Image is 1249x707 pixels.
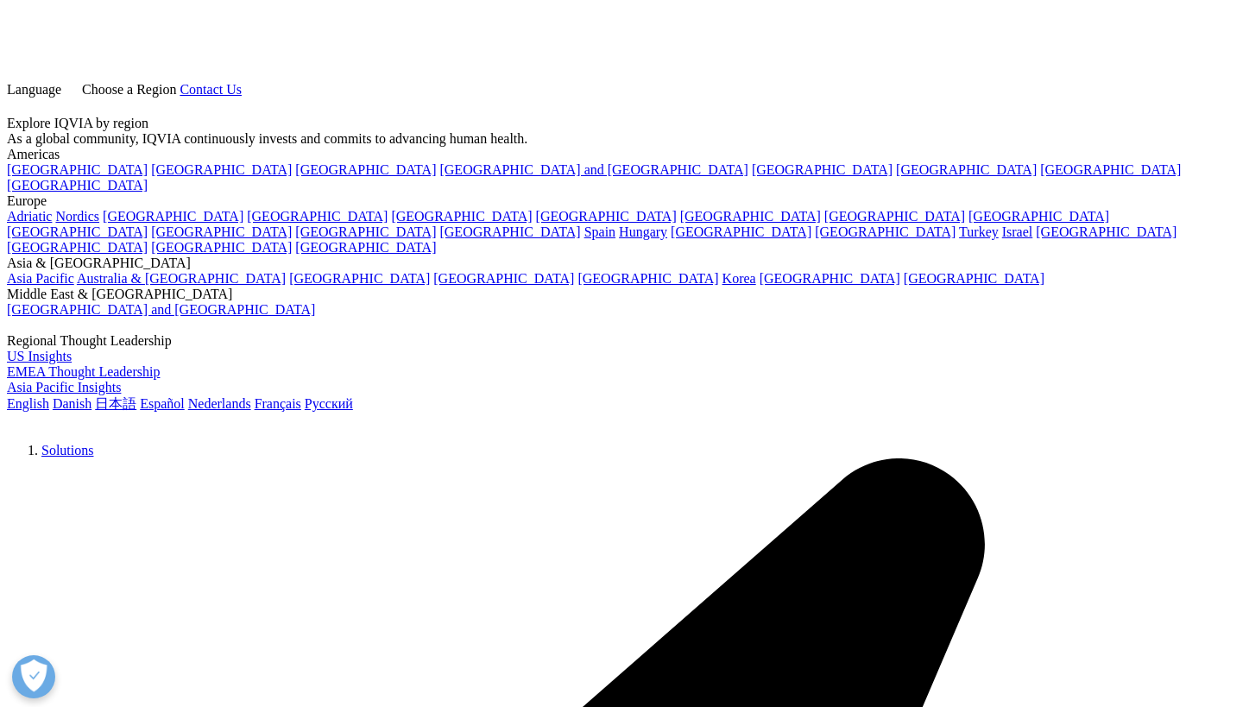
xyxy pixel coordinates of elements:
a: [GEOGRAPHIC_DATA] [904,271,1044,286]
a: English [7,396,49,411]
div: Americas [7,147,1242,162]
div: Explore IQVIA by region [7,116,1242,131]
a: Español [140,396,185,411]
a: [GEOGRAPHIC_DATA] and [GEOGRAPHIC_DATA] [7,302,315,317]
a: [GEOGRAPHIC_DATA] [760,271,900,286]
a: [GEOGRAPHIC_DATA] [151,162,292,177]
a: [GEOGRAPHIC_DATA] [7,224,148,239]
a: [GEOGRAPHIC_DATA] [295,224,436,239]
a: [GEOGRAPHIC_DATA] [103,209,243,224]
a: EMEA Thought Leadership [7,364,160,379]
a: [GEOGRAPHIC_DATA] [680,209,821,224]
a: Adriatic [7,209,52,224]
a: Contact Us [180,82,242,97]
a: [GEOGRAPHIC_DATA] [752,162,893,177]
a: [GEOGRAPHIC_DATA] [7,162,148,177]
a: [GEOGRAPHIC_DATA] [824,209,965,224]
a: Turkey [959,224,999,239]
a: [GEOGRAPHIC_DATA] [896,162,1037,177]
a: Israel [1002,224,1033,239]
a: Spain [584,224,615,239]
a: [GEOGRAPHIC_DATA] [7,178,148,193]
a: Australia & [GEOGRAPHIC_DATA] [77,271,286,286]
a: [GEOGRAPHIC_DATA] [577,271,718,286]
button: Open Preferences [12,655,55,698]
a: [GEOGRAPHIC_DATA] and [GEOGRAPHIC_DATA] [439,162,748,177]
a: Nordics [55,209,99,224]
a: 日本語 [95,396,136,411]
a: Asia Pacific [7,271,74,286]
a: [GEOGRAPHIC_DATA] [433,271,574,286]
a: Asia Pacific Insights [7,380,121,395]
a: US Insights [7,349,72,363]
a: Danish [53,396,91,411]
a: [GEOGRAPHIC_DATA] [151,240,292,255]
div: Asia & [GEOGRAPHIC_DATA] [7,256,1242,271]
a: Solutions [41,443,93,458]
a: Français [255,396,301,411]
a: [GEOGRAPHIC_DATA] [295,240,436,255]
a: [GEOGRAPHIC_DATA] [815,224,956,239]
a: [GEOGRAPHIC_DATA] [7,240,148,255]
a: Hungary [619,224,667,239]
div: Europe [7,193,1242,209]
div: Regional Thought Leadership [7,333,1242,349]
div: Middle East & [GEOGRAPHIC_DATA] [7,287,1242,302]
span: Language [7,82,61,97]
a: [GEOGRAPHIC_DATA] [295,162,436,177]
a: Русский [305,396,353,411]
span: Choose a Region [82,82,176,97]
a: [GEOGRAPHIC_DATA] [439,224,580,239]
a: [GEOGRAPHIC_DATA] [289,271,430,286]
a: [GEOGRAPHIC_DATA] [536,209,677,224]
a: [GEOGRAPHIC_DATA] [1036,224,1176,239]
a: [GEOGRAPHIC_DATA] [391,209,532,224]
a: Nederlands [188,396,251,411]
a: [GEOGRAPHIC_DATA] [1040,162,1181,177]
a: [GEOGRAPHIC_DATA] [151,224,292,239]
a: Korea [722,271,756,286]
a: [GEOGRAPHIC_DATA] [671,224,811,239]
a: [GEOGRAPHIC_DATA] [968,209,1109,224]
a: [GEOGRAPHIC_DATA] [247,209,388,224]
div: As a global community, IQVIA continuously invests and commits to advancing human health. [7,131,1242,147]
